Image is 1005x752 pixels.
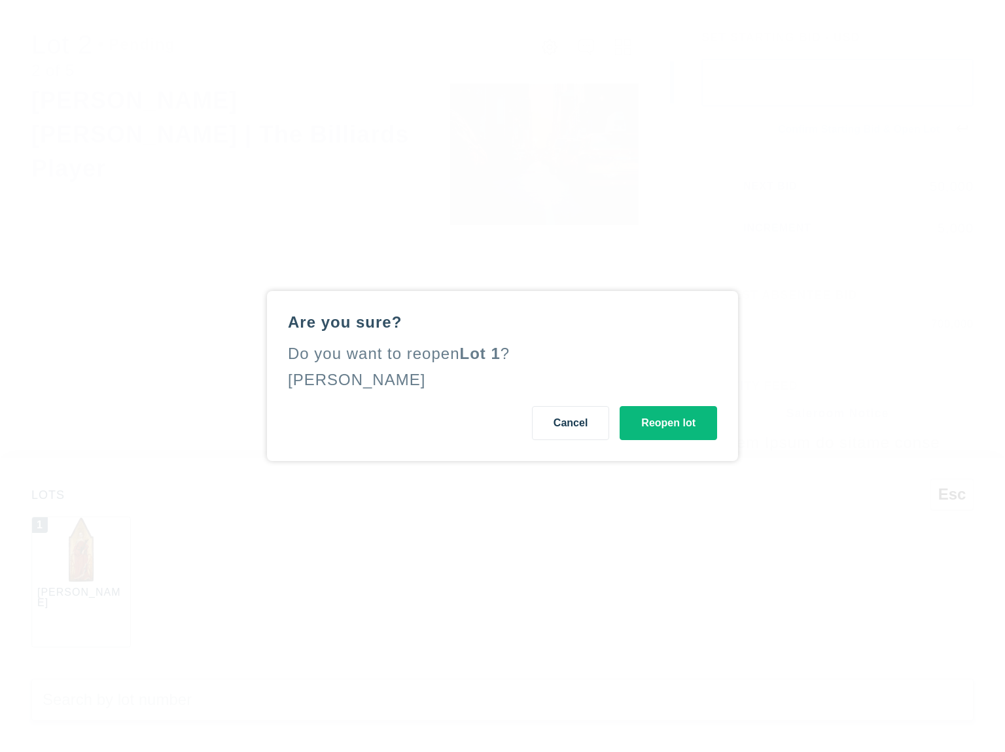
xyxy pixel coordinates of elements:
[532,406,609,440] button: Cancel
[288,371,425,388] div: [PERSON_NAME]
[288,312,717,333] div: Are you sure?
[460,345,501,362] span: Lot 1
[288,343,717,364] div: Do you want to reopen ?
[620,406,717,440] button: Reopen lot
